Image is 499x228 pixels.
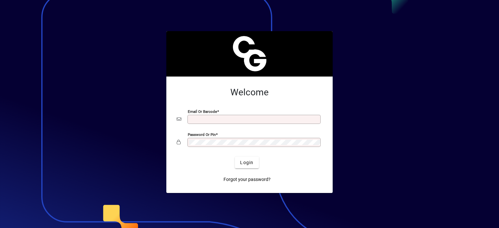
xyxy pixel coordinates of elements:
[235,157,259,168] button: Login
[188,109,217,114] mat-label: Email or Barcode
[188,132,216,137] mat-label: Password or Pin
[240,159,253,166] span: Login
[221,174,273,185] a: Forgot your password?
[224,176,271,183] span: Forgot your password?
[177,87,322,98] h2: Welcome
